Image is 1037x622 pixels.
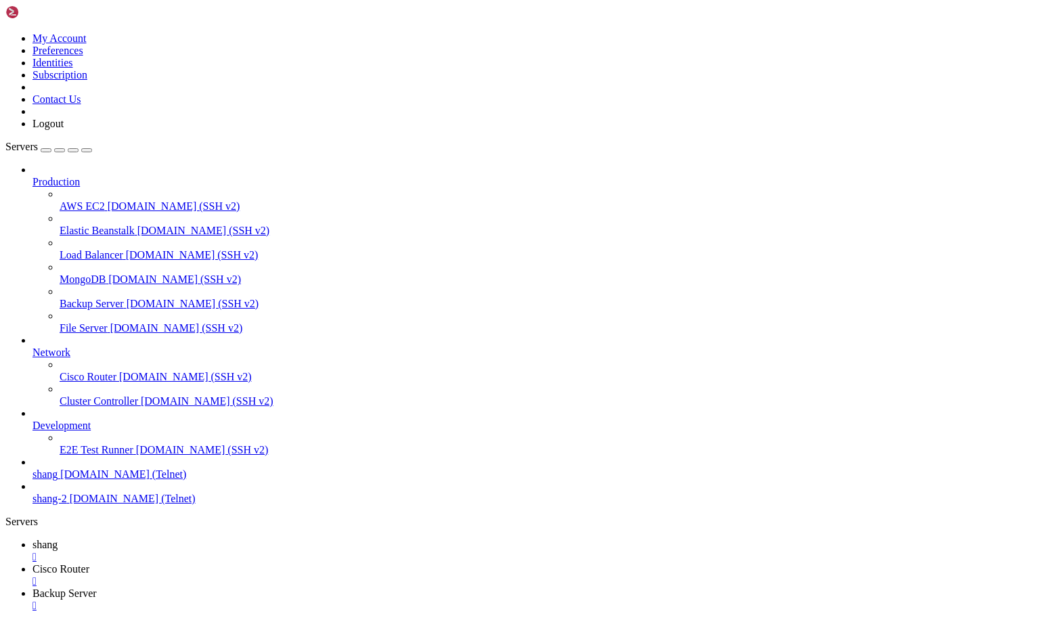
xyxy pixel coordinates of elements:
span: [DOMAIN_NAME] (SSH v2) [108,273,241,285]
li: E2E Test Runner [DOMAIN_NAME] (SSH v2) [60,432,1032,456]
span: Load Balancer [60,249,123,261]
span: [DOMAIN_NAME] (SSH v2) [141,395,273,407]
span: [DOMAIN_NAME] (SSH v2) [136,444,269,456]
span: Cisco Router [32,563,89,575]
a: Subscription [32,69,87,81]
span: AWS EC2 [60,200,105,212]
a: MongoDB [DOMAIN_NAME] (SSH v2) [60,273,1032,286]
a: E2E Test Runner [DOMAIN_NAME] (SSH v2) [60,444,1032,456]
a: Elastic Beanstalk [DOMAIN_NAME] (SSH v2) [60,225,1032,237]
li: Load Balancer [DOMAIN_NAME] (SSH v2) [60,237,1032,261]
img: Shellngn [5,5,83,19]
span: shang-2 [32,493,67,504]
a: Production [32,176,1032,188]
span: E2E Test Runner [60,444,133,456]
a: Cisco Router [DOMAIN_NAME] (SSH v2) [60,371,1032,383]
div: Servers [5,516,1032,528]
a: AWS EC2 [DOMAIN_NAME] (SSH v2) [60,200,1032,213]
span: Cluster Controller [60,395,138,407]
a: Backup Server [32,587,1032,612]
li: Development [32,407,1032,456]
span: MongoDB [60,273,106,285]
span: shang [32,539,58,550]
span: Development [32,420,91,431]
span: [DOMAIN_NAME] (SSH v2) [127,298,259,309]
span: [DOMAIN_NAME] (SSH v2) [137,225,270,236]
span: [DOMAIN_NAME] (SSH v2) [110,322,243,334]
a:  [32,600,1032,612]
span: [DOMAIN_NAME] (Telnet) [70,493,196,504]
span: Network [32,347,70,358]
span: Cisco Router [60,371,116,382]
a: shang [32,539,1032,563]
span: [DOMAIN_NAME] (SSH v2) [126,249,259,261]
span: Backup Server [60,298,124,309]
li: Backup Server [DOMAIN_NAME] (SSH v2) [60,286,1032,310]
li: Production [32,164,1032,334]
li: AWS EC2 [DOMAIN_NAME] (SSH v2) [60,188,1032,213]
a: Cisco Router [32,563,1032,587]
span: Production [32,176,80,187]
span: shang [32,468,58,480]
a: Development [32,420,1032,432]
span: [DOMAIN_NAME] (SSH v2) [119,371,252,382]
a: shang-2 [DOMAIN_NAME] (Telnet) [32,493,1032,505]
li: Network [32,334,1032,407]
span: File Server [60,322,108,334]
a: Logout [32,118,64,129]
li: shang [DOMAIN_NAME] (Telnet) [32,456,1032,481]
a: Servers [5,141,92,152]
a: Cluster Controller [DOMAIN_NAME] (SSH v2) [60,395,1032,407]
span: Elastic Beanstalk [60,225,135,236]
a: Backup Server [DOMAIN_NAME] (SSH v2) [60,298,1032,310]
a:  [32,551,1032,563]
span: Backup Server [32,587,97,599]
a: Identities [32,57,73,68]
li: shang-2 [DOMAIN_NAME] (Telnet) [32,481,1032,505]
span: [DOMAIN_NAME] (SSH v2) [108,200,240,212]
a: File Server [DOMAIN_NAME] (SSH v2) [60,322,1032,334]
a: Load Balancer [DOMAIN_NAME] (SSH v2) [60,249,1032,261]
span: Servers [5,141,38,152]
a: My Account [32,32,87,44]
a: shang [DOMAIN_NAME] (Telnet) [32,468,1032,481]
li: File Server [DOMAIN_NAME] (SSH v2) [60,310,1032,334]
li: Cluster Controller [DOMAIN_NAME] (SSH v2) [60,383,1032,407]
a: Network [32,347,1032,359]
span: [DOMAIN_NAME] (Telnet) [60,468,186,480]
li: MongoDB [DOMAIN_NAME] (SSH v2) [60,261,1032,286]
a: Preferences [32,45,83,56]
a: Contact Us [32,93,81,105]
li: Cisco Router [DOMAIN_NAME] (SSH v2) [60,359,1032,383]
a:  [32,575,1032,587]
li: Elastic Beanstalk [DOMAIN_NAME] (SSH v2) [60,213,1032,237]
